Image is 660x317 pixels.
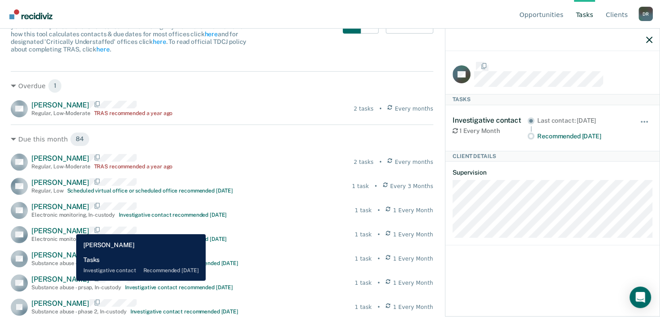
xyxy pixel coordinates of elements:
[31,188,64,194] div: Regular , Low
[379,105,382,113] div: •
[630,287,651,308] div: Open Intercom Messenger
[31,178,89,187] span: [PERSON_NAME]
[395,158,433,166] span: Every months
[352,182,369,190] div: 1 task
[393,206,433,214] span: 1 Every Month
[393,279,433,287] span: 1 Every Month
[393,303,433,311] span: 1 Every Month
[31,202,89,211] span: [PERSON_NAME]
[374,182,377,190] div: •
[395,105,433,113] span: Every months
[355,206,372,214] div: 1 task
[355,303,372,311] div: 1 task
[355,231,372,239] div: 1 task
[638,7,653,21] div: D R
[130,260,238,266] div: Investigative contact recommended [DATE]
[67,188,233,194] div: Scheduled virtual office or scheduled office recommended [DATE]
[377,206,380,214] div: •
[31,163,91,170] div: Regular , Low-Moderate
[377,303,380,311] div: •
[377,279,380,287] div: •
[11,79,433,93] div: Overdue
[31,308,127,315] div: Substance abuse - phase 2 , In-custody
[31,154,89,163] span: [PERSON_NAME]
[31,236,115,242] div: Electronic monitoring , In-custody
[393,255,433,263] span: 1 Every Month
[31,275,89,283] span: [PERSON_NAME]
[445,94,660,105] div: Tasks
[11,132,433,146] div: Due this month
[119,236,227,242] div: Investigative contact recommended [DATE]
[638,7,653,21] button: Profile dropdown button
[130,308,238,315] div: Investigative contact recommended [DATE]
[355,279,372,287] div: 1 task
[11,16,247,53] span: The clients listed below have upcoming requirements due this month that have not yet been complet...
[453,127,527,135] div: 1 Every Month
[390,182,433,190] span: Every 3 Months
[377,231,380,239] div: •
[31,227,89,235] span: [PERSON_NAME]
[9,9,52,19] img: Recidiviz
[96,46,109,53] a: here
[31,212,115,218] div: Electronic monitoring , In-custody
[70,132,90,146] span: 84
[31,251,89,259] span: [PERSON_NAME]
[393,231,433,239] span: 1 Every Month
[94,163,173,170] div: TRAS recommended a year ago
[48,79,62,93] span: 1
[379,158,382,166] div: •
[94,110,173,116] div: TRAS recommended a year ago
[453,116,527,124] div: Investigative contact
[31,284,121,291] div: Substance abuse - prsap , In-custody
[119,212,227,218] div: Investigative contact recommended [DATE]
[153,38,166,45] a: here
[31,101,89,109] span: [PERSON_NAME]
[354,105,373,113] div: 2 tasks
[355,255,372,263] div: 1 task
[453,169,652,176] dt: Supervision
[354,158,373,166] div: 2 tasks
[31,110,91,116] div: Regular , Low-Moderate
[125,284,233,291] div: Investigative contact recommended [DATE]
[31,299,89,308] span: [PERSON_NAME]
[204,30,217,38] a: here
[445,151,660,162] div: Client Details
[31,260,127,266] div: Substance abuse - phase 2 , In-custody
[537,117,627,124] div: Last contact: [DATE]
[537,133,627,140] div: Recommended [DATE]
[377,255,380,263] div: •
